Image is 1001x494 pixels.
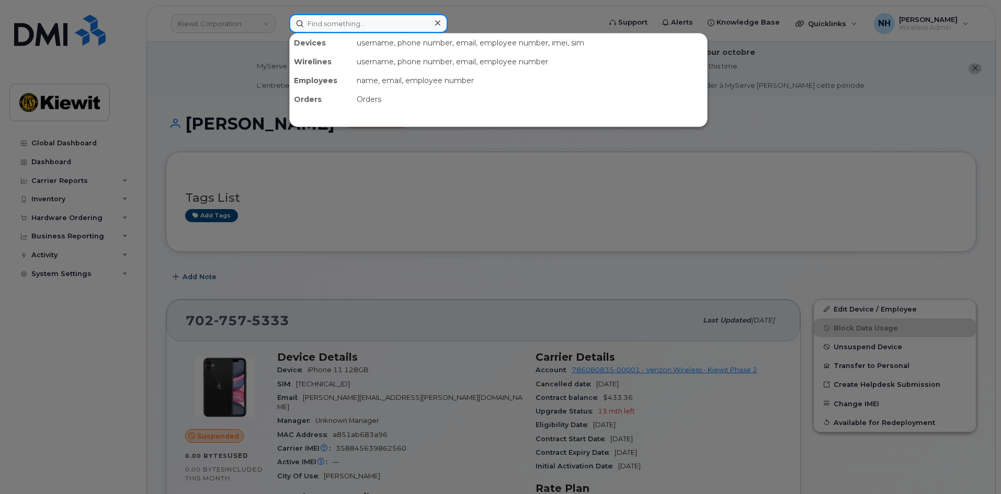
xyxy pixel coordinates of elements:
div: Employees [290,71,352,90]
div: Orders [352,90,707,109]
div: Devices [290,33,352,52]
div: username, phone number, email, employee number [352,52,707,71]
div: username, phone number, email, employee number, imei, sim [352,33,707,52]
div: Orders [290,90,352,109]
div: name, email, employee number [352,71,707,90]
div: Wirelines [290,52,352,71]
